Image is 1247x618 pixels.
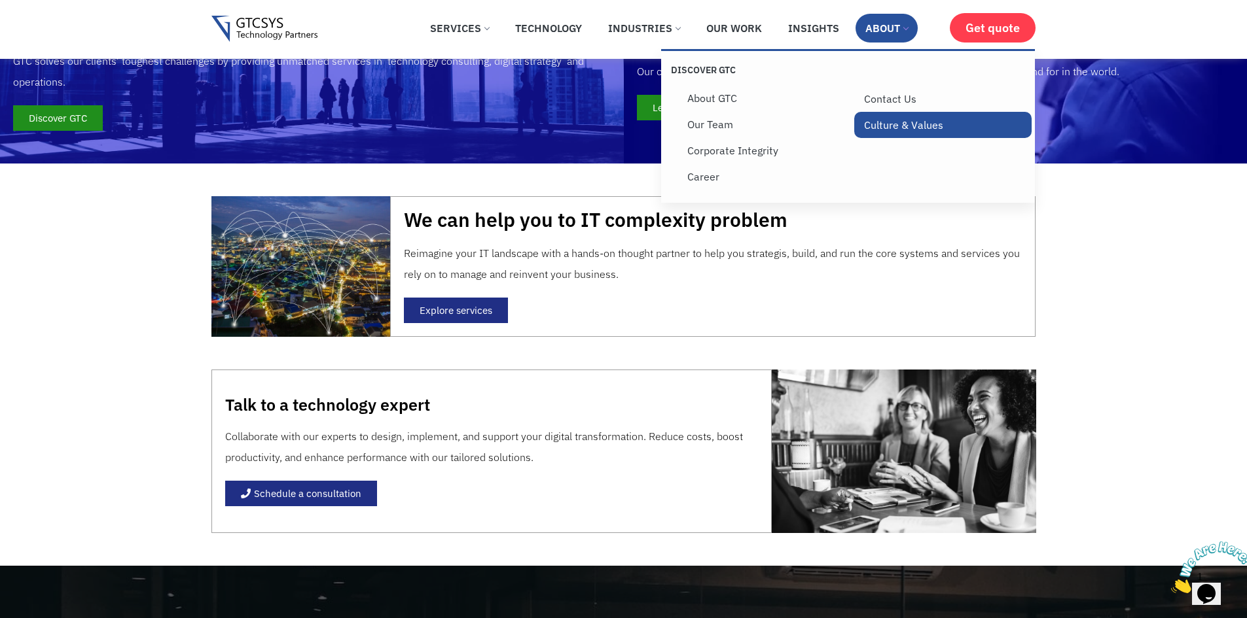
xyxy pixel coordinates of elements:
[778,14,849,43] a: Insights
[966,21,1020,35] span: Get quote
[678,111,855,137] a: Our Team
[505,14,592,43] a: Technology
[225,481,377,506] a: Schedule a consultation
[678,137,855,163] a: Corporate Integrity
[211,16,318,43] img: Gtcsys logo
[653,103,704,112] span: Learn more
[637,61,1235,82] div: Our culture and core values are the heart of what our organization and employees stand for in the...
[854,86,1032,112] a: Contact Us
[420,305,492,315] span: Explore services
[13,50,611,92] div: GTC solves our clients’ toughest challenges by providing unmatched services in technology consult...
[5,5,86,57] img: Chat attention grabber
[225,396,758,413] h2: Talk to a technology expert
[950,13,1036,43] a: Get quote
[404,243,1022,284] div: Reimagine your IT landscape with a hands-on thought partner to help you strategis, build, and run...
[598,14,690,43] a: Industries
[13,105,103,131] a: Discover GTC
[696,14,772,43] a: Our Work
[254,489,361,498] span: Schedule a consultation
[1166,536,1247,598] iframe: chat widget
[678,163,855,190] a: Career
[772,369,1036,534] img: technology services with corporate integrity - Software And Platforms Solutions
[404,298,508,323] a: Explore services
[671,64,848,76] p: Discover GTC
[404,210,1022,230] h2: We can help you to IT complexity problem
[678,85,855,111] a: About GTC
[225,426,758,468] div: Collaborate with our experts to design, implement, and support your digital transformation. Reduc...
[29,113,87,123] span: Discover GTC
[420,14,499,43] a: Services
[856,14,918,43] a: About
[637,95,719,120] a: Learn more
[854,112,1032,138] a: Culture & Values
[5,5,10,16] span: 1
